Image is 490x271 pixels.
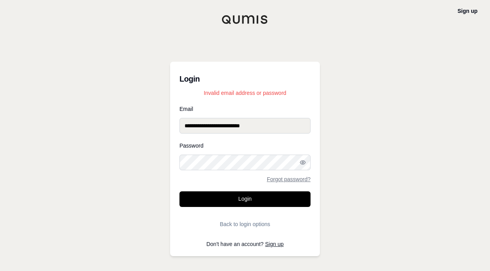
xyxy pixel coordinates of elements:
[179,143,311,148] label: Password
[179,241,311,247] p: Don't have an account?
[222,15,268,24] img: Qumis
[179,89,311,97] p: Invalid email address or password
[265,241,284,247] a: Sign up
[267,177,311,182] a: Forgot password?
[179,71,311,87] h3: Login
[179,216,311,232] button: Back to login options
[179,191,311,207] button: Login
[458,8,478,14] a: Sign up
[179,106,311,112] label: Email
